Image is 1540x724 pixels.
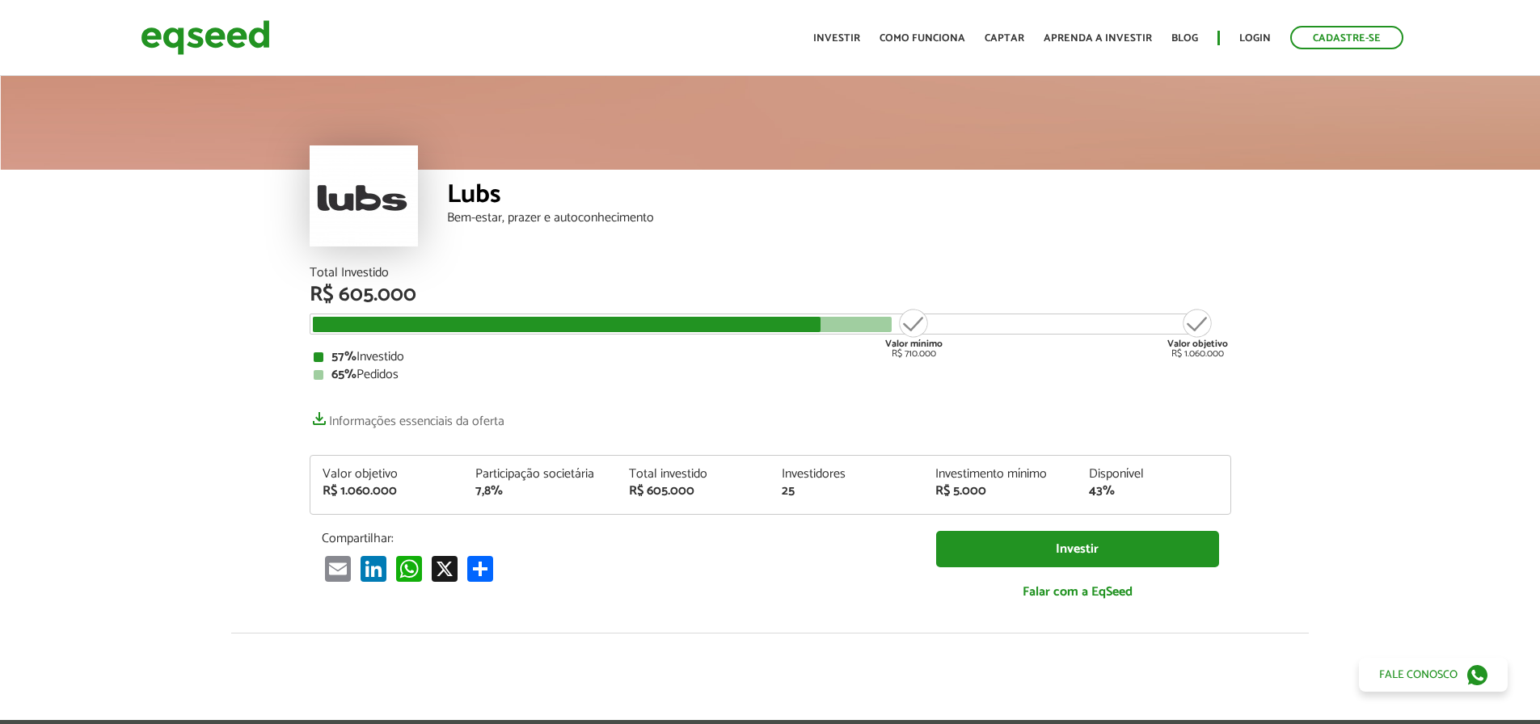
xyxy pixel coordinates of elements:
[1290,26,1403,49] a: Cadastre-se
[464,554,496,581] a: Share
[629,485,758,498] div: R$ 605.000
[428,554,461,581] a: X
[314,368,1227,381] div: Pedidos
[936,531,1219,567] a: Investir
[475,485,605,498] div: 7,8%
[310,284,1231,305] div: R$ 605.000
[1089,468,1218,481] div: Disponível
[310,267,1231,280] div: Total Investido
[1044,33,1152,44] a: Aprenda a investir
[935,485,1065,498] div: R$ 5.000
[813,33,860,44] a: Investir
[357,554,390,581] a: LinkedIn
[141,16,270,59] img: EqSeed
[1171,33,1198,44] a: Blog
[1359,658,1508,692] a: Fale conosco
[1167,307,1228,359] div: R$ 1.060.000
[314,351,1227,364] div: Investido
[985,33,1024,44] a: Captar
[331,346,357,368] strong: 57%
[447,182,1231,212] div: Lubs
[1239,33,1271,44] a: Login
[884,307,944,359] div: R$ 710.000
[1167,336,1228,351] strong: Valor objetivo
[936,575,1219,608] a: Falar com a EqSeed
[323,468,452,481] div: Valor objetivo
[323,485,452,498] div: R$ 1.060.000
[629,468,758,481] div: Total investido
[782,468,911,481] div: Investidores
[322,554,354,581] a: Email
[393,554,425,581] a: WhatsApp
[935,468,1065,481] div: Investimento mínimo
[310,406,504,428] a: Informações essenciais da oferta
[322,531,912,546] p: Compartilhar:
[782,485,911,498] div: 25
[331,364,357,385] strong: 65%
[885,336,943,351] strong: Valor mínimo
[880,33,965,44] a: Como funciona
[447,212,1231,225] div: Bem-estar, prazer e autoconhecimento
[1089,485,1218,498] div: 43%
[475,468,605,481] div: Participação societária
